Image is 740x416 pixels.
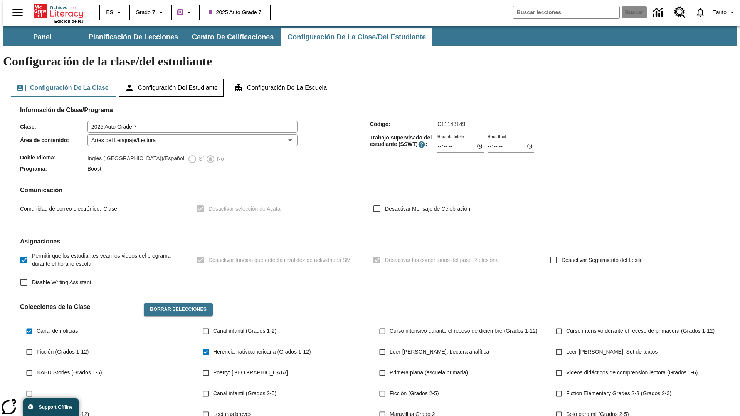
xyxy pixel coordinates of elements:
span: Desactivar función que detecta invalidez de actividades SM [209,256,351,264]
a: Centro de recursos, Se abrirá en una pestaña nueva. [669,2,690,23]
div: Artes del Lenguaje/Lectura [87,134,298,146]
button: Support Offline [23,398,79,416]
label: Hora final [488,134,506,139]
h2: Asignaciones [20,238,720,245]
span: Videos didácticos de comprensión lectora (Grados 1-6) [566,369,698,377]
h1: Configuración de la clase/del estudiante [3,54,737,69]
span: Trabajo supervisado del estudiante (SSWT) : [370,134,437,148]
span: Boost [87,166,101,172]
span: Permitir que los estudiantes vean los videos del programa durante el horario escolar [32,252,184,268]
span: Doble Idioma : [20,154,87,161]
span: NABU Stories (Grados 1-5) [37,369,102,377]
div: Portada [34,3,84,23]
span: Leer-[PERSON_NAME]: Lectura analítica [390,348,489,356]
div: Configuración de la clase/del estudiante [11,79,729,97]
button: Abrir el menú lateral [6,1,29,24]
a: Notificaciones [690,2,710,22]
span: Sí [197,155,204,163]
h2: Información de Clase/Programa [20,106,720,114]
span: ES [106,8,113,17]
span: Desactivar Seguimiento del Lexile [562,256,643,264]
a: Portada [34,3,84,19]
span: Comunidad de correo electrónico : [20,206,101,212]
span: Fiction Elementary Grades 2-3 (Grados 2-3) [566,389,671,398]
button: Boost El color de la clase es morado/púrpura. Cambiar el color de la clase. [174,5,197,19]
span: Tauto [713,8,727,17]
button: Configuración de la clase/del estudiante [281,28,432,46]
span: Clase [101,206,117,212]
button: Configuración de la clase [11,79,115,97]
span: Curso intensivo durante el receso de diciembre (Grados 1-12) [390,327,538,335]
span: No [215,155,224,163]
span: Ficción (Grados 1-12) [37,348,89,356]
button: Perfil/Configuración [710,5,740,19]
span: Canal infantil (Grados 2-5) [213,389,276,398]
button: Configuración del estudiante [119,79,224,97]
span: Poetry: [GEOGRAPHIC_DATA] [213,369,288,377]
span: Curso intensivo durante el receso de primavera (Grados 1-12) [566,327,715,335]
div: Subbarra de navegación [3,26,737,46]
span: Edición de NJ [54,19,84,23]
span: C11143149 [437,121,465,127]
button: Centro de calificaciones [186,28,280,46]
span: Canal infantil (Grados 1-2) [213,327,276,335]
button: Lenguaje: ES, Selecciona un idioma [103,5,127,19]
span: 2025 Auto Grade 7 [209,8,262,17]
button: Grado: Grado 7, Elige un grado [133,5,169,19]
span: Clase : [20,124,87,130]
button: Configuración de la escuela [228,79,333,97]
div: Comunicación [20,186,720,225]
button: El Tiempo Supervisado de Trabajo Estudiantil es el período durante el cual los estudiantes pueden... [418,141,425,148]
span: B [178,7,182,17]
button: Planificación de lecciones [82,28,184,46]
span: Primera plana (escuela primaria) [390,369,468,377]
span: Grado 7 [136,8,155,17]
span: Ficción (Grados 2-5) [390,389,439,398]
span: Programa : [20,166,87,172]
span: Desactivar selección de Avatar [209,205,282,213]
h2: Comunicación [20,186,720,194]
div: Información de Clase/Programa [20,114,720,174]
span: Canal de noticias [37,327,78,335]
span: Herencia nativoamericana (Grados 1-12) [213,348,311,356]
button: Panel [4,28,81,46]
span: Support Offline [39,404,72,410]
span: Leer-[PERSON_NAME]: Set de textos [566,348,658,356]
span: Desactivar Mensaje de Celebración [385,205,470,213]
h2: Colecciones de la Clase [20,303,138,310]
button: Borrar selecciones [144,303,213,316]
span: Disable Writing Assistant [32,278,91,287]
label: Inglés ([GEOGRAPHIC_DATA])/Español [87,154,184,164]
div: Asignaciones [20,238,720,290]
span: Desactivar los comentarios del paso Reflexiona [385,256,499,264]
label: Hora de inicio [437,134,464,139]
input: Buscar campo [513,6,619,18]
input: Clase [87,121,298,133]
div: Subbarra de navegación [3,28,433,46]
span: Código : [370,121,437,127]
a: Centro de información [648,2,669,23]
span: Área de contenido : [20,137,87,143]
